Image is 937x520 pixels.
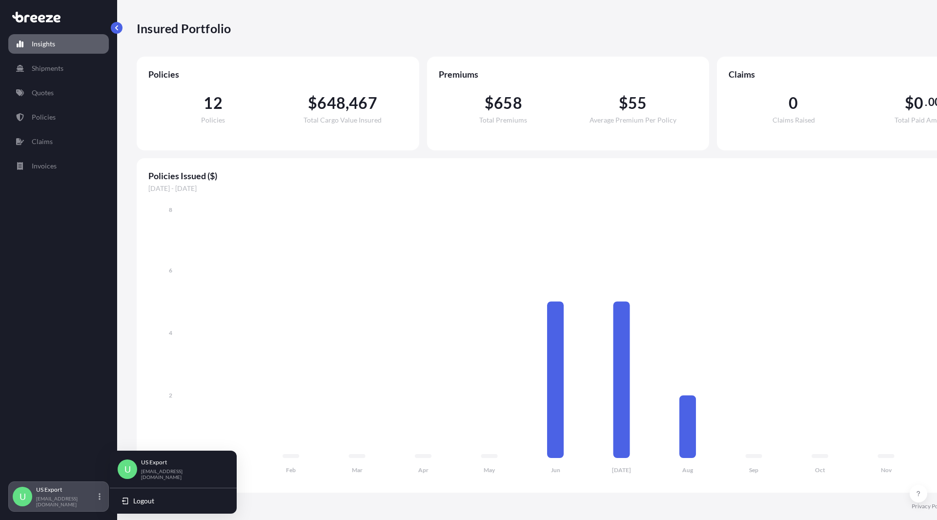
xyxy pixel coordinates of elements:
tspan: Mar [352,466,363,474]
tspan: Aug [682,466,693,474]
p: [EMAIL_ADDRESS][DOMAIN_NAME] [141,468,221,480]
a: Shipments [8,59,109,78]
tspan: Feb [286,466,296,474]
a: Invoices [8,156,109,176]
a: Claims [8,132,109,151]
span: $ [619,95,628,111]
span: U [20,492,26,501]
tspan: 8 [169,206,172,213]
p: Quotes [32,88,54,98]
span: Logout [133,496,154,506]
span: $ [905,95,914,111]
p: Claims [32,137,53,146]
span: Policies [148,68,407,80]
span: 467 [349,95,377,111]
tspan: Apr [418,466,428,474]
p: Insured Portfolio [137,21,231,36]
span: Claims Raised [773,117,815,124]
a: Policies [8,107,109,127]
span: 0 [914,95,923,111]
span: , [346,95,349,111]
p: [EMAIL_ADDRESS][DOMAIN_NAME] [36,496,97,507]
span: 12 [204,95,222,111]
tspan: [DATE] [612,466,631,474]
p: Insights [32,39,55,49]
tspan: May [484,466,495,474]
span: 648 [317,95,346,111]
span: . [925,98,927,106]
tspan: Oct [815,466,825,474]
span: $ [485,95,494,111]
span: U [124,464,131,474]
span: Average Premium Per Policy [590,117,676,124]
span: 658 [494,95,522,111]
tspan: Jun [551,466,560,474]
span: 0 [789,95,798,111]
a: Insights [8,34,109,54]
p: US Export [36,486,97,494]
p: US Export [141,458,221,466]
tspan: 6 [169,267,172,274]
span: Policies [201,117,225,124]
button: Logout [114,492,233,510]
tspan: Nov [881,466,892,474]
span: Premiums [439,68,698,80]
span: Total Cargo Value Insured [304,117,382,124]
p: Invoices [32,161,57,171]
tspan: 2 [169,392,172,399]
tspan: Sep [749,466,758,474]
a: Quotes [8,83,109,103]
tspan: 4 [169,329,172,336]
p: Policies [32,112,56,122]
span: 55 [628,95,647,111]
p: Shipments [32,63,63,73]
span: $ [308,95,317,111]
span: Total Premiums [479,117,527,124]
